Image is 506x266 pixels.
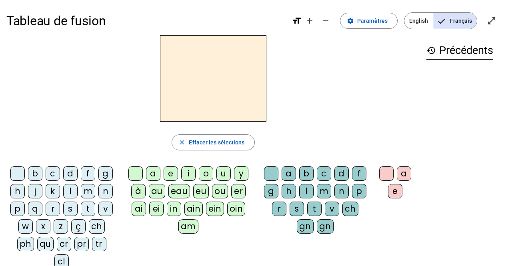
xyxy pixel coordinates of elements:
[92,237,106,251] div: tr
[146,166,160,181] div: a
[342,202,358,216] div: ch
[404,13,433,29] span: English
[299,184,314,198] div: l
[74,237,89,251] div: pr
[63,166,78,181] div: d
[164,166,178,181] div: e
[36,219,50,234] div: x
[178,139,186,146] mat-icon: close
[71,219,86,234] div: ç
[28,166,42,181] div: b
[206,202,224,216] div: ein
[46,202,60,216] div: r
[57,237,71,251] div: cr
[317,166,331,181] div: c
[193,184,209,198] div: eu
[299,166,314,181] div: b
[184,202,203,216] div: ain
[98,184,113,198] div: n
[352,166,366,181] div: f
[317,184,331,198] div: m
[10,184,25,198] div: h
[318,13,334,29] button: Diminuer la taille de la police
[81,202,95,216] div: t
[231,184,246,198] div: er
[54,219,68,234] div: z
[212,184,228,198] div: ou
[37,237,54,251] div: qu
[167,202,181,216] div: in
[302,13,318,29] button: Augmenter la taille de la police
[264,184,278,198] div: g
[404,12,477,29] mat-button-toggle-group: Language selection
[17,237,34,251] div: ph
[340,13,398,29] button: Paramètres
[325,202,339,216] div: v
[272,202,286,216] div: r
[98,166,113,181] div: g
[28,184,42,198] div: j
[149,202,164,216] div: ei
[149,184,165,198] div: au
[426,42,493,60] h3: Précédents
[10,202,25,216] div: p
[181,166,196,181] div: i
[317,219,334,234] div: gn
[28,202,42,216] div: q
[307,202,322,216] div: t
[397,166,411,181] div: a
[321,16,330,26] mat-icon: remove
[178,219,198,234] div: am
[487,16,496,26] mat-icon: open_in_full
[46,166,60,181] div: c
[334,184,349,198] div: n
[282,184,296,198] div: h
[433,13,477,29] span: Français
[46,184,60,198] div: k
[89,219,105,234] div: ch
[334,166,349,181] div: d
[347,17,354,24] mat-icon: settings
[352,184,366,198] div: p
[282,166,296,181] div: a
[98,202,113,216] div: v
[292,16,302,26] mat-icon: format_size
[216,166,231,181] div: u
[305,16,314,26] mat-icon: add
[227,202,246,216] div: oin
[168,184,190,198] div: eau
[81,184,95,198] div: m
[357,16,388,26] span: Paramètres
[484,13,500,29] button: Entrer en plein écran
[297,219,314,234] div: gn
[18,219,33,234] div: w
[63,184,78,198] div: l
[426,46,436,55] mat-icon: history
[189,138,244,147] span: Effacer les sélections
[63,202,78,216] div: s
[131,184,146,198] div: à
[234,166,248,181] div: y
[199,166,213,181] div: o
[132,202,146,216] div: ai
[81,166,95,181] div: f
[6,8,286,34] h1: Tableau de fusion
[388,184,402,198] div: e
[172,134,254,150] button: Effacer les sélections
[290,202,304,216] div: s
